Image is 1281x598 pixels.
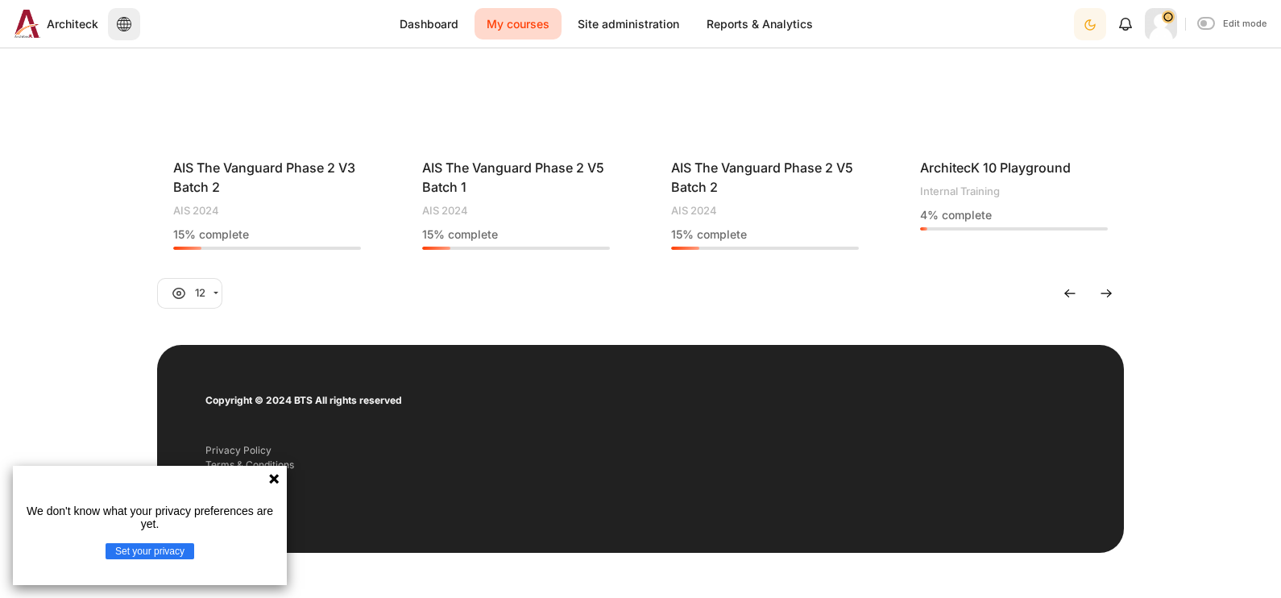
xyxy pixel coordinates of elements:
[920,206,1108,223] div: % complete
[920,208,927,222] span: 4
[1109,8,1142,40] div: Show notification window with no new notifications
[1052,279,1088,308] a: Go to page 1
[1088,279,1124,308] a: Go to page 1
[19,505,280,530] p: We don't know what your privacy preferences are yet.
[173,226,361,243] div: % complete
[47,15,98,32] span: Architeck
[205,394,402,406] strong: Copyright © 2024 BTS All rights reserved
[205,444,272,456] a: Privacy Policy
[1051,266,1124,321] nav: Pagination navigation
[671,226,859,243] div: % complete
[422,226,610,243] div: % complete
[1076,7,1105,40] div: Dark Mode
[422,227,433,241] span: 15
[205,459,294,471] a: Terms & Conditions
[566,8,691,39] a: Site administration
[157,266,222,321] div: Show
[388,8,471,39] a: Dashboard
[920,184,1000,200] span: Internal Training
[8,10,98,38] a: Architeck Architeck
[1088,279,1124,308] li: Go to page 1
[1145,8,1177,40] a: User menu
[422,203,468,219] span: AIS 2024
[920,160,1071,176] a: ArchitecK 10 Playground
[106,543,194,559] button: Set your privacy
[694,8,825,39] a: Reports & Analytics
[173,160,355,195] a: AIS The Vanguard Phase 2 V3 Batch 2
[475,8,562,39] a: My courses
[422,160,604,195] a: AIS The Vanguard Phase 2 V5 Batch 1
[671,160,853,195] a: AIS The Vanguard Phase 2 V5 Batch 2
[108,8,140,40] button: Languages
[671,227,682,241] span: 15
[173,203,219,219] span: AIS 2024
[157,278,222,309] button: Show 12 items per page
[15,10,40,38] img: Architeck
[173,227,184,241] span: 15
[1074,8,1106,40] button: Light Mode Dark Mode
[671,203,717,219] span: AIS 2024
